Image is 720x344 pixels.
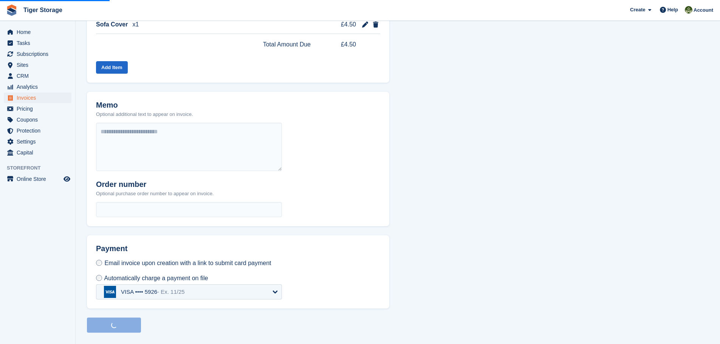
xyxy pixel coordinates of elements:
[694,6,713,14] span: Account
[17,136,62,147] span: Settings
[62,174,71,184] a: Preview store
[96,111,193,118] p: Optional additional text to appear on invoice.
[6,5,17,16] img: stora-icon-8386f47178a22dfd0bd8f6a31ec36ba5ce8667c1dd55bd0f319d3a0aa187defe.svg
[132,20,139,29] span: x1
[20,4,65,16] a: Tiger Storage
[4,71,71,81] a: menu
[327,40,356,49] span: £4.50
[4,60,71,70] a: menu
[4,136,71,147] a: menu
[17,114,62,125] span: Coupons
[17,60,62,70] span: Sites
[17,125,62,136] span: Protection
[685,6,692,14] img: Matthew Ellwood
[17,93,62,103] span: Invoices
[17,82,62,92] span: Analytics
[104,286,116,298] img: visa-b694ef4212b07b5f47965f94a99afb91c8fa3d2577008b26e631fad0fb21120b.svg
[17,49,62,59] span: Subscriptions
[4,27,71,37] a: menu
[96,190,214,197] p: Optional purchase order number to appear on invoice.
[17,147,62,158] span: Capital
[96,244,282,259] h2: Payment
[4,125,71,136] a: menu
[96,275,102,281] input: Automatically charge a payment on file
[4,93,71,103] a: menu
[121,288,185,295] div: VISA •••• 5926
[7,164,75,172] span: Storefront
[157,288,185,295] span: - Ex. 11/25
[104,275,208,281] span: Automatically charge a payment on file
[263,40,311,49] span: Total Amount Due
[96,260,102,266] input: Email invoice upon creation with a link to submit card payment
[104,260,271,266] span: Email invoice upon creation with a link to submit card payment
[4,147,71,158] a: menu
[17,38,62,48] span: Tasks
[4,174,71,184] a: menu
[4,114,71,125] a: menu
[17,71,62,81] span: CRM
[17,103,62,114] span: Pricing
[4,103,71,114] a: menu
[17,174,62,184] span: Online Store
[4,38,71,48] a: menu
[96,101,193,110] h2: Memo
[667,6,678,14] span: Help
[96,20,128,29] span: Sofa Cover
[4,82,71,92] a: menu
[327,20,356,29] span: £4.50
[17,27,62,37] span: Home
[96,180,214,189] h2: Order number
[4,49,71,59] a: menu
[630,6,645,14] span: Create
[96,61,128,74] button: Add Item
